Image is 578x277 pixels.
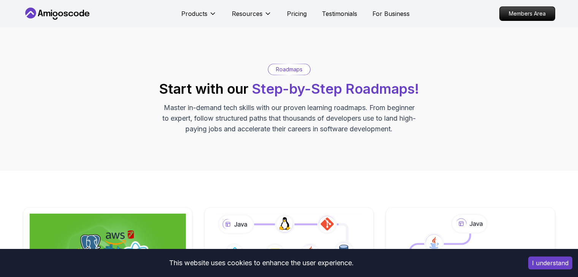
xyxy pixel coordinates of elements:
p: Resources [232,9,263,18]
div: This website uses cookies to enhance the user experience. [6,255,517,271]
span: Step-by-Step Roadmaps! [252,80,419,97]
a: Pricing [287,9,307,18]
p: Products [181,9,207,18]
button: Accept cookies [528,257,572,269]
p: Members Area [500,7,555,20]
h2: Start with our [159,81,419,96]
button: Resources [232,9,272,24]
a: Testimonials [322,9,357,18]
button: Products [181,9,217,24]
a: Members Area [499,6,555,21]
p: Roadmaps [276,66,302,73]
a: For Business [372,9,410,18]
p: Master in-demand tech skills with our proven learning roadmaps. From beginner to expert, follow s... [162,102,417,134]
